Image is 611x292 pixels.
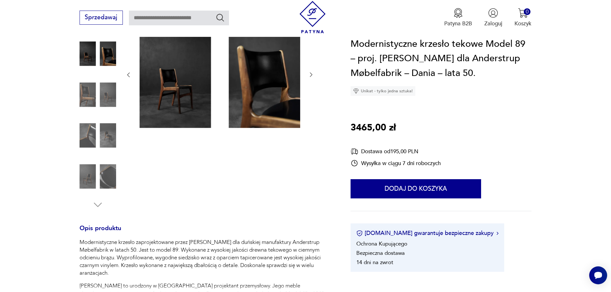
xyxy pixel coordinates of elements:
img: Ikonka użytkownika [488,8,498,18]
img: Ikona strzałki w prawo [496,232,498,235]
div: 0 [524,8,530,15]
div: Dostawa od 195,00 PLN [351,148,441,156]
button: Sprzedawaj [80,11,123,25]
a: Sprzedawaj [80,15,123,21]
button: [DOMAIN_NAME] gwarantuje bezpieczne zakupy [356,229,498,238]
button: Patyna B2B [444,8,472,27]
p: Koszyk [514,20,531,27]
button: Dodaj do koszyka [351,179,481,199]
h1: Modernistyczne krzesło tekowe Model 89 – proj. [PERSON_NAME] dla Anderstrup Møbelfabrik – Dania –... [351,37,531,81]
img: Ikona dostawy [351,148,358,156]
img: Ikona certyfikatu [356,230,363,237]
img: Zdjęcie produktu Modernistyczne krzesło tekowe Model 89 – proj. Erik Buch dla Anderstrup Møbelfab... [80,158,116,195]
img: Zdjęcie produktu Modernistyczne krzesło tekowe Model 89 – proj. Erik Buch dla Anderstrup Møbelfab... [80,36,116,72]
p: Modernistyczne krzesło zaprojektowane przez [PERSON_NAME] dla duńskiej manufaktury Anderstrup Møb... [80,238,332,277]
button: Szukaj [216,13,225,22]
button: 0Koszyk [514,8,531,27]
p: Patyna B2B [444,20,472,27]
p: 3465,00 zł [351,121,396,136]
li: Bezpieczna dostawa [356,250,405,257]
img: Patyna - sklep z meblami i dekoracjami vintage [296,1,329,33]
img: Ikona diamentu [353,88,359,94]
img: Zdjęcie produktu Modernistyczne krzesło tekowe Model 89 – proj. Erik Buch dla Anderstrup Møbelfab... [80,76,116,113]
img: Ikona medalu [453,8,463,18]
iframe: Smartsupp widget button [589,266,607,284]
a: Ikona medaluPatyna B2B [444,8,472,27]
li: 14 dni na zwrot [356,259,393,266]
p: Zaloguj [484,20,502,27]
img: Zdjęcie produktu Modernistyczne krzesło tekowe Model 89 – proj. Erik Buch dla Anderstrup Møbelfab... [140,21,300,128]
button: Zaloguj [484,8,502,27]
h3: Opis produktu [80,226,332,239]
img: Zdjęcie produktu Modernistyczne krzesło tekowe Model 89 – proj. Erik Buch dla Anderstrup Møbelfab... [80,117,116,154]
li: Ochrona Kupującego [356,240,407,248]
div: Wysyłka w ciągu 7 dni roboczych [351,160,441,167]
img: Ikona koszyka [518,8,528,18]
div: Unikat - tylko jedna sztuka! [351,87,415,96]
